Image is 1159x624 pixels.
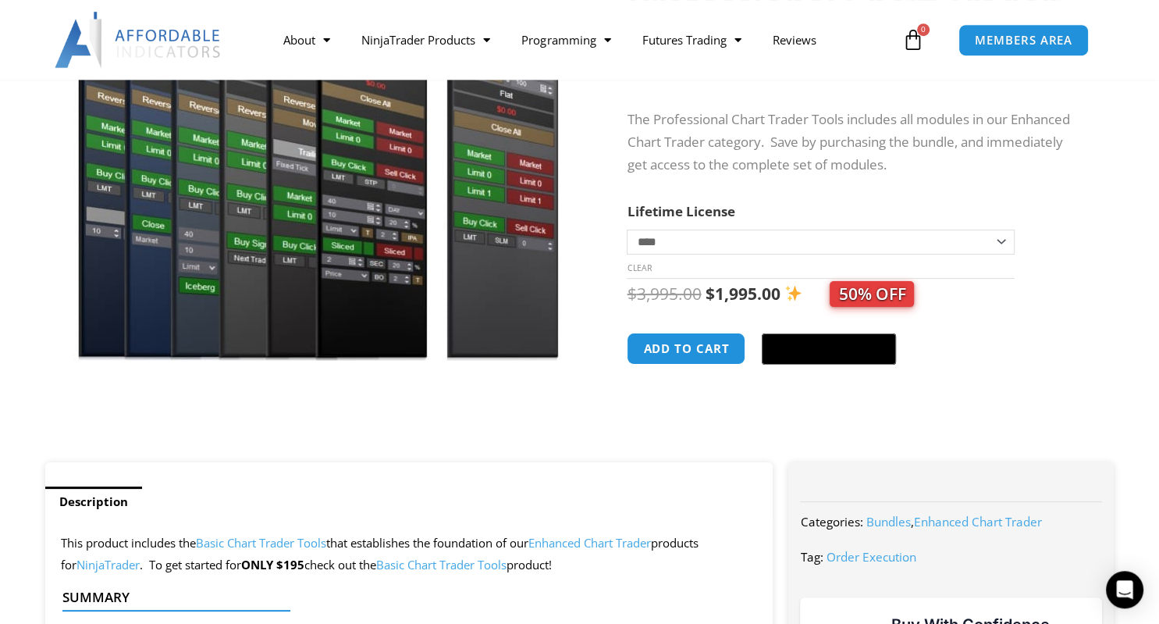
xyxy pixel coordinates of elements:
[879,17,947,62] a: 0
[627,283,636,305] span: $
[958,24,1089,56] a: MEMBERS AREA
[268,22,898,58] nav: Menu
[62,590,744,605] h4: Summary
[917,23,930,36] span: 0
[627,109,1083,177] p: The Professional Chart Trader Tools includes all modules in our Enhanced Chart Trader category. S...
[785,285,802,301] img: ✨
[866,514,910,530] a: Bundles
[826,549,915,565] a: Order Execution
[55,12,222,68] img: LogoAI | Affordable Indicators – NinjaTrader
[627,202,734,220] label: Lifetime License
[762,333,896,365] button: Buy with GPay
[626,22,756,58] a: Futures Trading
[376,557,507,572] a: Basic Chart Trader Tools
[304,557,552,572] span: check out the product!
[1106,571,1143,608] div: Open Intercom Messenger
[627,385,1083,399] iframe: PayPal Message 1
[506,22,626,58] a: Programming
[627,333,745,365] button: Add to cart
[756,22,831,58] a: Reviews
[196,535,326,551] a: Basic Chart Trader Tools
[800,549,823,565] span: Tag:
[800,514,862,530] span: Categories:
[627,262,651,273] a: Clear options
[975,34,1072,46] span: MEMBERS AREA
[830,281,914,307] span: 50% OFF
[241,557,304,572] strong: ONLY $195
[61,533,758,576] p: This product includes the that establishes the foundation of our products for . To get started for
[705,283,780,305] bdi: 1,995.00
[913,514,1041,530] a: Enhanced Chart Trader
[45,487,142,517] a: Description
[346,22,506,58] a: NinjaTrader Products
[528,535,651,551] a: Enhanced Chart Trader
[627,283,701,305] bdi: 3,995.00
[268,22,346,58] a: About
[76,557,140,572] a: NinjaTrader
[705,283,714,305] span: $
[866,514,1041,530] span: ,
